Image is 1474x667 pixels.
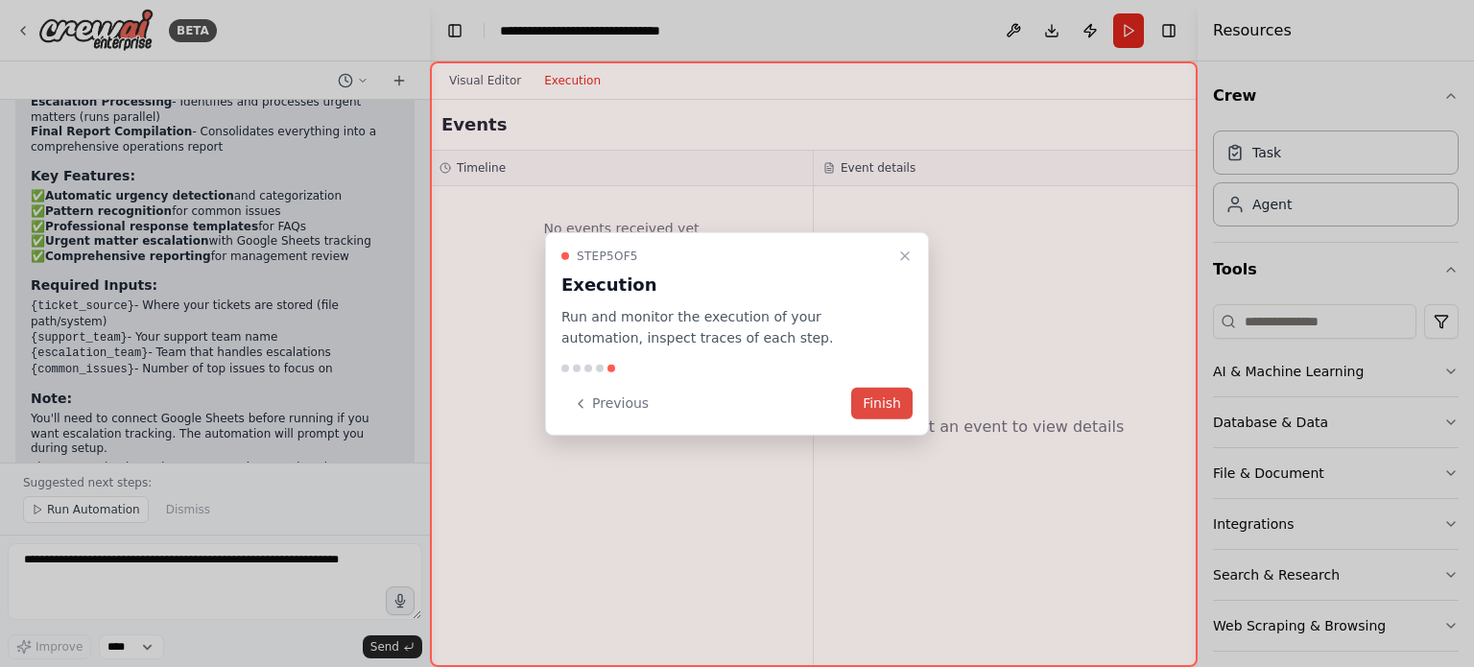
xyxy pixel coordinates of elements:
span: Step 5 of 5 [577,248,638,263]
h3: Execution [561,271,890,298]
button: Finish [851,388,913,419]
p: Run and monitor the execution of your automation, inspect traces of each step. [561,305,890,349]
button: Previous [561,388,660,419]
button: Hide left sidebar [441,17,468,44]
button: Close walkthrough [893,244,916,267]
